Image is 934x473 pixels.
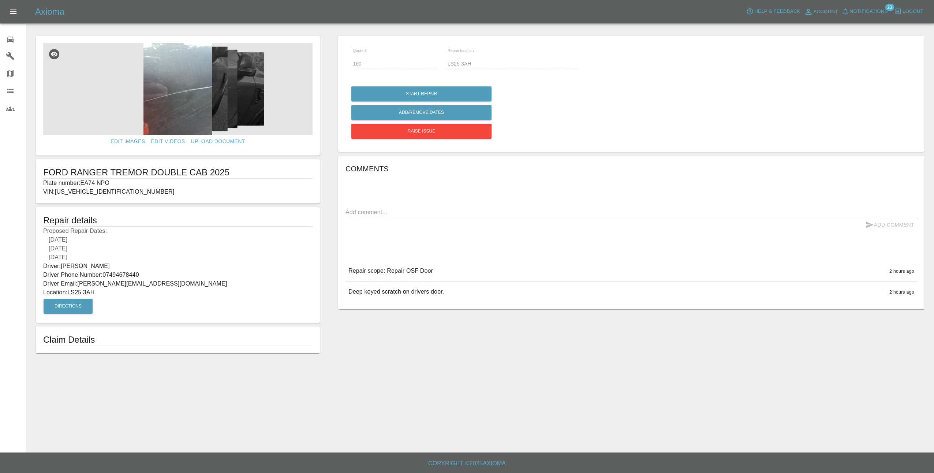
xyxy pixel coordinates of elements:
a: Edit Videos [148,135,188,148]
div: [DATE] [43,244,313,253]
h1: FORD RANGER TREMOR DOUBLE CAB 2025 [43,167,313,178]
span: 2 hours ago [889,269,914,274]
p: Proposed Repair Dates: [43,227,313,262]
button: Start Repair [351,86,492,101]
p: Plate number: EA74 NPO [43,179,313,187]
div: [DATE] [43,253,313,262]
div: [DATE] [43,235,313,244]
p: Deep keyed scratch on drivers door. [348,287,444,296]
h5: Axioma [35,6,64,18]
p: Location: LS25 3AH [43,288,313,297]
button: Add/Remove Dates [351,105,492,120]
button: Logout [893,6,925,17]
button: Open drawer [4,3,22,21]
span: Help & Feedback [754,7,800,16]
span: Repair location [448,48,474,53]
h6: Comments [345,163,917,175]
button: Directions [44,299,93,314]
a: Upload Document [188,135,248,148]
span: Notifications [850,7,888,16]
a: Account [802,6,840,18]
button: Help & Feedback [744,6,802,17]
p: Driver Phone Number: 07494678440 [43,271,313,279]
img: 87eec3bc-846a-4857-ab4b-e953ebe2e593 [43,43,313,135]
p: Driver: [PERSON_NAME] [43,262,313,271]
span: Logout [903,7,923,16]
p: Repair scope: Repair OSF Door [348,267,433,275]
p: Driver Email: [PERSON_NAME][EMAIL_ADDRESS][DOMAIN_NAME] [43,279,313,288]
h6: Copyright © 2025 Axioma [6,458,928,469]
span: Account [814,8,838,16]
h5: Repair details [43,215,313,226]
h1: Claim Details [43,334,313,346]
p: VIN: [US_VEHICLE_IDENTIFICATION_NUMBER] [43,187,313,196]
a: Edit Images [108,135,148,148]
span: 23 [885,4,894,11]
span: 2 hours ago [889,290,914,295]
span: Quote £ [353,48,367,53]
button: Raise issue [351,124,492,139]
button: Notifications [840,6,890,17]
